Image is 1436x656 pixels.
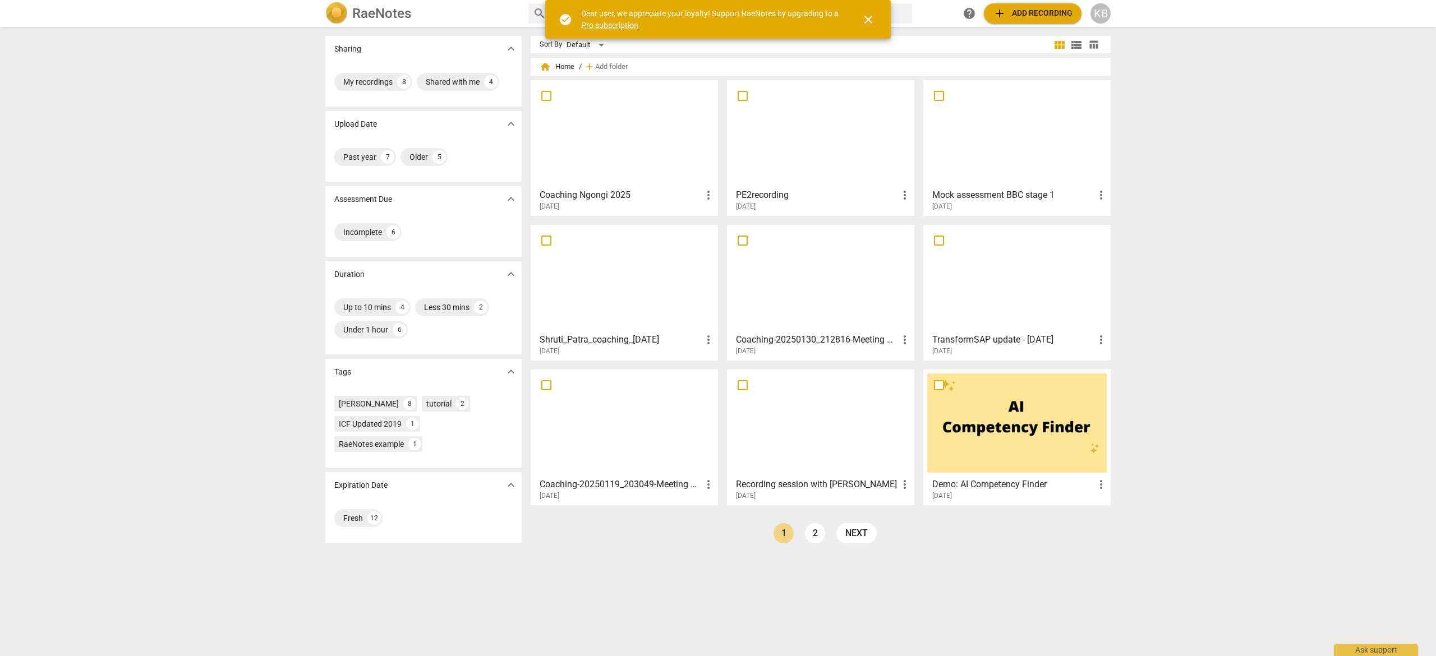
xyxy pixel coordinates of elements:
[932,478,1094,491] h3: Demo: AI Competency Finder
[932,491,952,501] span: [DATE]
[533,7,546,20] span: search
[426,76,480,87] div: Shared with me
[898,478,912,491] span: more_vert
[406,418,418,430] div: 1
[408,438,421,450] div: 1
[325,2,519,25] a: LogoRaeNotes
[403,398,416,410] div: 8
[339,438,404,450] div: RaeNotes example
[540,491,559,501] span: [DATE]
[535,373,714,500] a: Coaching-20250119_203049-Meeting Recording 1[DATE]
[702,333,715,347] span: more_vert
[927,229,1107,355] a: TransformSAP update - [DATE][DATE]
[731,84,910,211] a: PE2recording[DATE]
[426,398,452,409] div: tutorial
[484,75,498,89] div: 4
[395,301,409,314] div: 4
[334,118,377,130] p: Upload Date
[367,511,381,525] div: 12
[334,366,351,378] p: Tags
[540,40,562,49] div: Sort By
[343,302,391,313] div: Up to 10 mins
[736,491,756,501] span: [DATE]
[559,13,572,26] span: check_circle
[731,373,910,500] a: Recording session with [PERSON_NAME][DATE]
[339,418,402,429] div: ICF Updated 2019
[963,7,976,20] span: help
[503,40,519,57] button: Show more
[1334,644,1418,656] div: Ask support
[504,478,518,492] span: expand_more
[432,150,446,164] div: 5
[993,7,1006,20] span: add
[504,117,518,131] span: expand_more
[736,478,898,491] h3: Recording session with Minash
[540,61,574,72] span: Home
[424,302,470,313] div: Less 30 mins
[736,188,898,202] h3: PE2recording
[1090,3,1111,24] button: KB
[932,333,1094,347] h3: TransformSAP update - 24th Jan 25
[456,398,468,410] div: 2
[1085,36,1102,53] button: Table view
[503,116,519,132] button: Show more
[503,477,519,493] button: Show more
[540,333,702,347] h3: Shruti_Patra_coaching_4.3.2025
[898,333,912,347] span: more_vert
[932,347,952,356] span: [DATE]
[702,188,715,202] span: more_vert
[581,21,638,30] a: Pro subscription
[540,478,702,491] h3: Coaching-20250119_203049-Meeting Recording 1
[504,267,518,281] span: expand_more
[736,202,756,211] span: [DATE]
[579,63,582,71] span: /
[343,227,382,238] div: Incomplete
[325,2,348,25] img: Logo
[927,373,1107,500] a: Demo: AI Competency Finder[DATE]
[898,188,912,202] span: more_vert
[1070,38,1083,52] span: view_list
[932,188,1094,202] h3: Mock assessment BBC stage 1
[504,192,518,206] span: expand_more
[540,202,559,211] span: [DATE]
[474,301,487,314] div: 2
[334,193,392,205] p: Assessment Due
[836,523,877,543] a: next
[386,225,400,239] div: 6
[540,347,559,356] span: [DATE]
[535,84,714,211] a: Coaching Ngongi 2025[DATE]
[581,8,841,31] div: Dear user, we appreciate your loyalty! Support RaeNotes by upgrading to a
[339,398,399,409] div: [PERSON_NAME]
[1051,36,1068,53] button: Tile view
[731,229,910,355] a: Coaching-20250130_212816-Meeting Recording[DATE]
[334,479,388,491] p: Expiration Date
[959,3,979,24] a: Help
[343,512,363,524] div: Fresh
[540,188,702,202] h3: Coaching Ngongi 2025
[535,229,714,355] a: Shruti_Patra_coaching_[DATE][DATE]
[352,6,411,21] h2: RaeNotes
[343,76,393,87] div: My recordings
[504,42,518,56] span: expand_more
[736,333,898,347] h3: Coaching-20250130_212816-Meeting Recording
[343,151,376,163] div: Past year
[595,63,628,71] span: Add folder
[409,151,428,163] div: Older
[567,36,608,54] div: Default
[1094,188,1108,202] span: more_vert
[805,523,825,543] a: Page 2
[1094,478,1108,491] span: more_vert
[984,3,1081,24] button: Upload
[503,266,519,283] button: Show more
[927,84,1107,211] a: Mock assessment BBC stage 1[DATE]
[774,523,794,543] a: Page 1 is your current page
[584,61,595,72] span: add
[1053,38,1066,52] span: view_module
[736,347,756,356] span: [DATE]
[855,6,882,33] button: Close
[334,43,361,55] p: Sharing
[343,324,388,335] div: Under 1 hour
[393,323,406,336] div: 6
[1068,36,1085,53] button: List view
